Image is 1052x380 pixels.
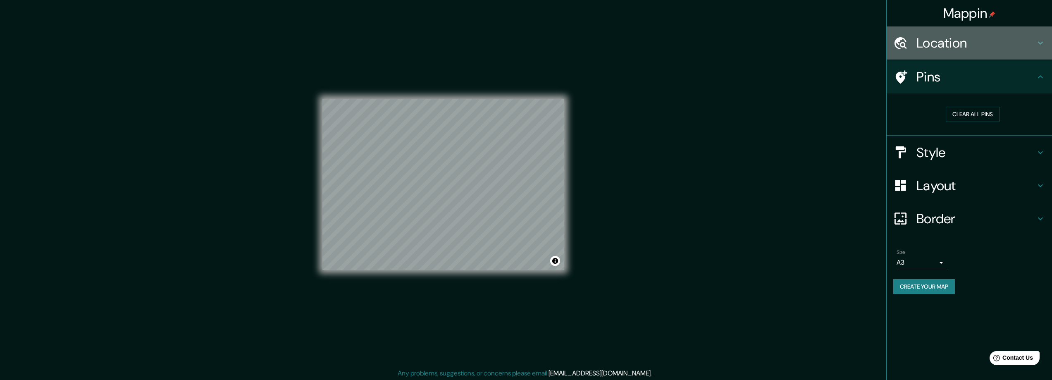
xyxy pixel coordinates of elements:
label: Size [897,249,905,256]
h4: Pins [916,69,1035,85]
img: pin-icon.png [989,11,995,18]
div: . [652,368,653,378]
a: [EMAIL_ADDRESS][DOMAIN_NAME] [549,369,651,378]
div: Pins [887,60,1052,93]
h4: Border [916,210,1035,227]
h4: Style [916,144,1035,161]
p: Any problems, suggestions, or concerns please email . [398,368,652,378]
button: Create your map [893,279,955,294]
div: Layout [887,169,1052,202]
h4: Layout [916,177,1035,194]
button: Toggle attribution [550,256,560,266]
div: Location [887,26,1052,60]
div: . [653,368,655,378]
div: Style [887,136,1052,169]
div: A3 [897,256,946,269]
h4: Location [916,35,1035,51]
div: Border [887,202,1052,235]
h4: Mappin [943,5,996,22]
iframe: Help widget launcher [978,348,1043,371]
canvas: Map [322,99,564,270]
button: Clear all pins [946,107,1000,122]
